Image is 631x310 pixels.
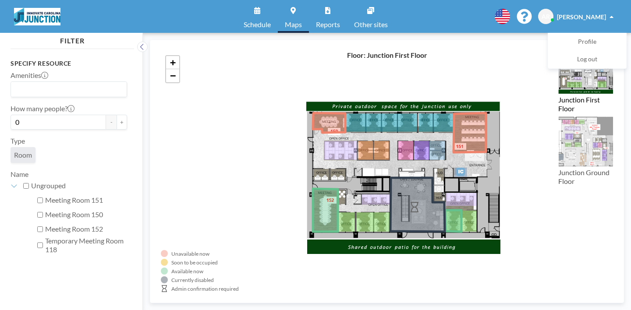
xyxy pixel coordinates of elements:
span: Maps [285,21,302,28]
span: + [170,57,176,68]
label: Type [11,137,25,145]
label: Junction First Floor [558,95,600,113]
label: Meeting Room 150 [45,210,127,219]
a: Zoom in [166,56,179,69]
h4: FILTER [11,33,134,45]
h4: Floor: Junction First Floor [347,51,427,60]
input: Search for option [12,84,122,95]
span: Room [14,151,32,159]
button: - [106,115,117,130]
label: Name [11,170,28,178]
label: Meeting Room 151 [45,196,127,204]
h3: Specify resource [11,60,127,67]
label: How many people? [11,104,74,113]
span: Other sites [354,21,388,28]
div: Available now [171,268,203,275]
a: Log out [548,51,626,68]
span: Log out [577,55,597,64]
span: − [170,70,176,81]
div: Soon to be occupied [171,259,218,266]
span: [PERSON_NAME] [557,13,606,21]
label: Temporary Meeting Room 118 [45,236,127,254]
img: 48647ba96d77f71270a56cbfe03b9728.png [558,116,613,166]
span: AR [542,13,550,21]
label: Meeting Room 152 [45,225,127,233]
button: + [117,115,127,130]
a: Zoom out [166,69,179,82]
img: organization-logo [14,8,60,25]
div: Search for option [11,82,127,97]
span: Reports [316,21,340,28]
img: 3976ca476e1e6d5dd6c90708b3b90000.png [558,51,613,94]
a: Profile [548,33,626,51]
label: Ungrouped [31,181,127,190]
span: Profile [578,38,596,46]
label: Junction Ground Floor [558,168,610,185]
div: Admin confirmation required [171,285,239,292]
div: Currently disabled [171,277,214,283]
label: Amenities [11,71,48,80]
span: Schedule [244,21,271,28]
div: Unavailable now [171,250,209,257]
